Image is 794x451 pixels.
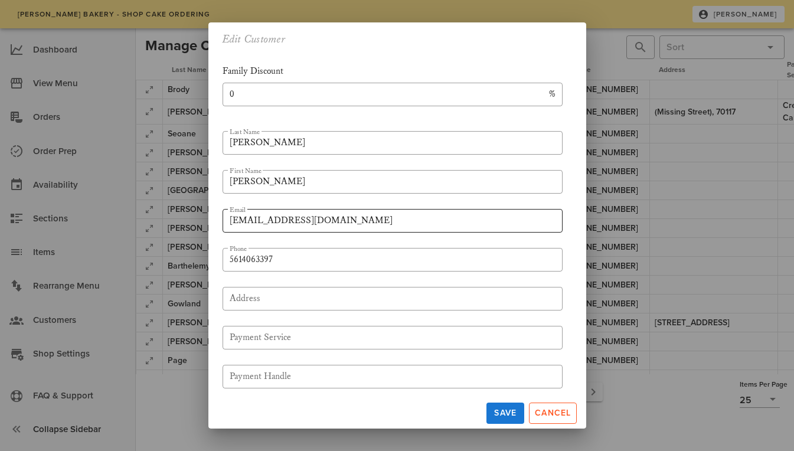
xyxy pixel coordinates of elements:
[486,403,524,424] button: Save
[230,205,246,214] label: Email
[230,166,262,175] label: First Name
[230,128,260,136] label: Last Name
[491,408,519,418] span: Save
[534,408,571,418] span: Cancel
[223,65,563,78] div: Family Discount
[547,89,556,100] div: %
[230,244,247,253] label: Phone
[223,30,286,48] h2: Edit Customer
[529,403,577,424] button: Cancel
